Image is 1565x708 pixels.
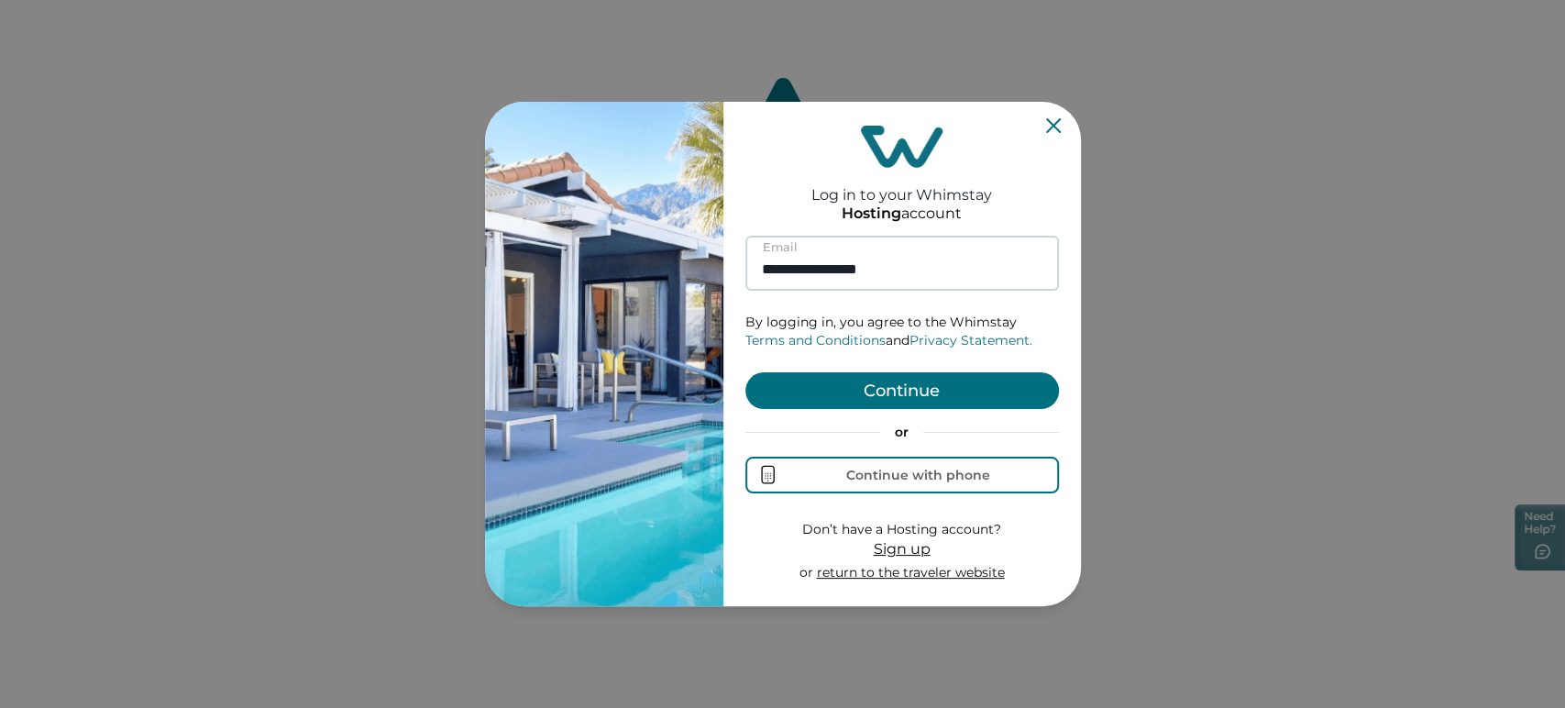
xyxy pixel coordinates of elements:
h2: Log in to your Whimstay [811,168,992,204]
p: or [745,424,1059,442]
p: account [842,205,962,223]
img: auth-banner [485,102,723,606]
p: Don’t have a Hosting account? [799,521,1005,539]
button: Continue [745,372,1059,409]
button: Continue with phone [745,457,1059,493]
a: Terms and Conditions [745,332,886,348]
p: or [799,564,1005,582]
div: Continue with phone [846,468,990,482]
button: Close [1046,118,1061,133]
img: login-logo [861,126,943,168]
a: return to the traveler website [817,564,1005,581]
p: By logging in, you agree to the Whimstay and [745,314,1059,349]
p: Hosting [842,205,901,223]
a: Privacy Statement. [909,332,1032,348]
span: Sign up [874,540,931,558]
